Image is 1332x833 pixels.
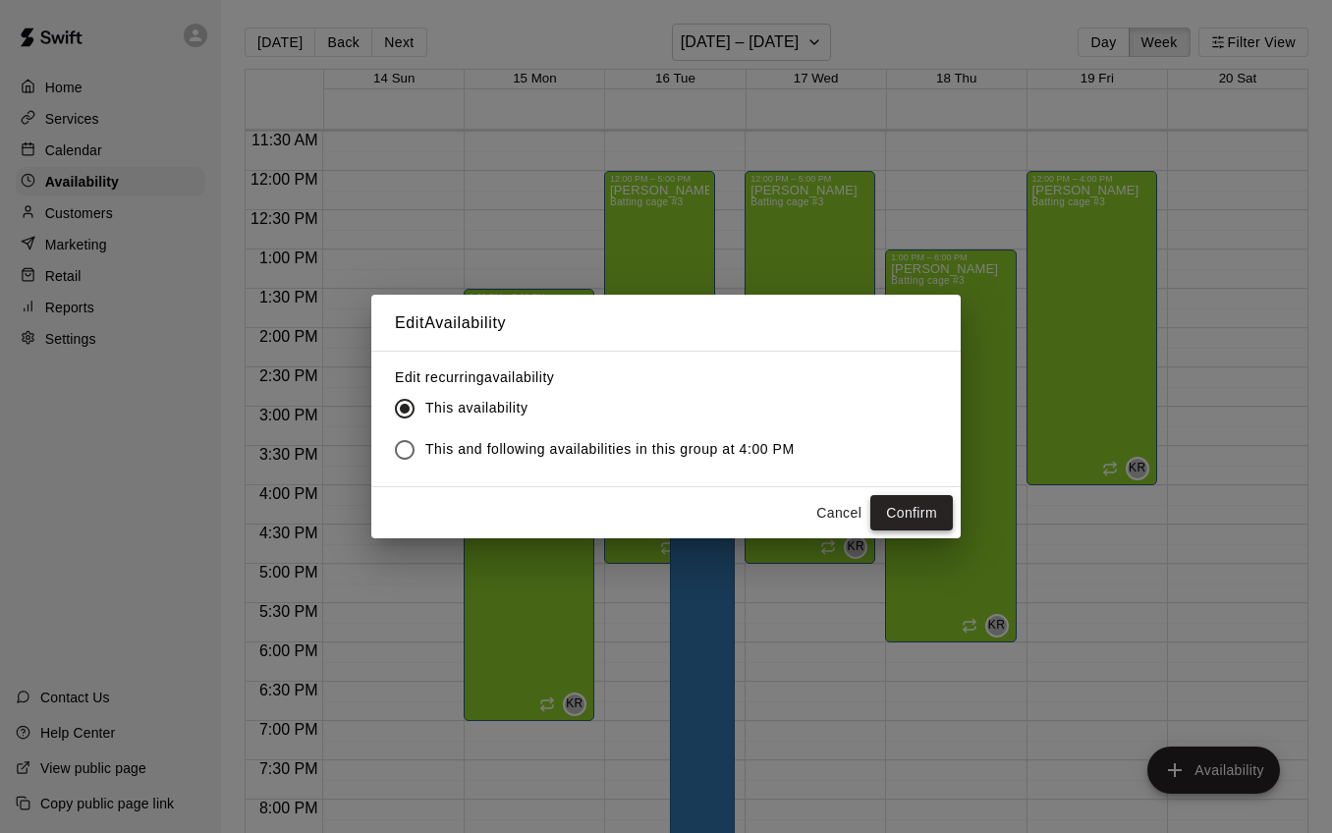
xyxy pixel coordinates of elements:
h2: Edit Availability [371,295,961,352]
span: This and following availabilities in this group at 4:00 PM [425,439,795,460]
label: Edit recurring availability [395,367,810,387]
button: Confirm [870,495,953,531]
button: Cancel [807,495,870,531]
span: This availability [425,398,527,418]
